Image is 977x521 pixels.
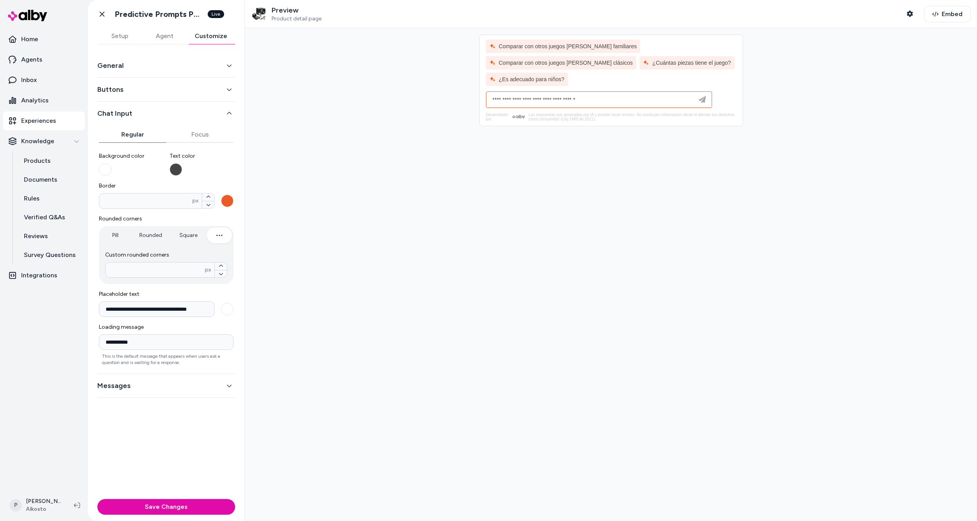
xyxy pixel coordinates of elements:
[166,127,234,142] button: Focus
[99,127,166,142] button: Regular
[172,228,205,243] button: Square
[16,170,85,189] a: Documents
[99,182,234,190] span: Border
[105,251,227,259] label: Custom rounded corners
[97,108,235,119] button: Chat Input
[24,231,48,241] p: Reviews
[97,84,235,95] button: Buttons
[21,35,38,44] p: Home
[924,6,971,22] button: Embed
[3,111,85,130] a: Experiences
[187,28,235,44] button: Customize
[192,197,199,205] span: px
[142,28,187,44] button: Agent
[202,193,214,201] button: Borderpx
[24,175,57,184] p: Documents
[21,55,42,64] p: Agents
[99,334,234,350] input: Loading messageThis is the default message that appears when users ask a question and is waiting ...
[251,6,267,22] img: Juego de Mesa Bingo Balotera de Lujo RONDA
[272,15,321,22] span: Product detail page
[99,323,234,331] span: Loading message
[221,303,234,315] button: Placeholder text
[170,163,182,176] button: Text color
[3,50,85,69] a: Agents
[21,271,57,280] p: Integrations
[99,163,111,176] button: Background color
[205,266,211,274] span: px
[97,499,235,515] button: Save Changes
[115,9,203,19] h1: Predictive Prompts PDP
[97,380,235,391] button: Messages
[131,228,170,243] button: Rounded
[24,194,40,203] p: Rules
[24,250,76,260] p: Survey Questions
[97,119,235,367] div: Chat Input
[170,152,234,160] span: Text color
[9,499,22,512] span: P
[99,290,234,298] span: Placeholder text
[16,227,85,246] a: Reviews
[97,28,142,44] button: Setup
[99,215,234,223] span: Rounded corners
[99,301,215,317] input: Placeholder text
[5,493,68,518] button: P[PERSON_NAME]Alkosto
[942,9,962,19] span: Embed
[26,505,61,513] span: Alkosto
[3,132,85,151] button: Knowledge
[100,228,130,243] button: Pill
[21,75,37,85] p: Inbox
[221,195,234,207] button: Borderpx
[97,60,235,71] button: General
[3,30,85,49] a: Home
[99,353,234,366] p: This is the default message that appears when users ask a question and is waiting for a response.
[3,266,85,285] a: Integrations
[3,91,85,110] a: Analytics
[16,208,85,227] a: Verified Q&As
[21,96,49,105] p: Analytics
[24,213,65,222] p: Verified Q&As
[272,6,321,15] p: Preview
[208,10,224,18] div: Live
[3,71,85,89] a: Inbox
[16,151,85,170] a: Products
[8,10,47,21] img: alby Logo
[16,246,85,264] a: Survey Questions
[202,201,214,209] button: Borderpx
[24,156,51,166] p: Products
[99,152,163,160] span: Background color
[16,189,85,208] a: Rules
[26,497,61,505] p: [PERSON_NAME]
[21,137,54,146] p: Knowledge
[99,197,192,205] input: Borderpx
[21,116,56,126] p: Experiences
